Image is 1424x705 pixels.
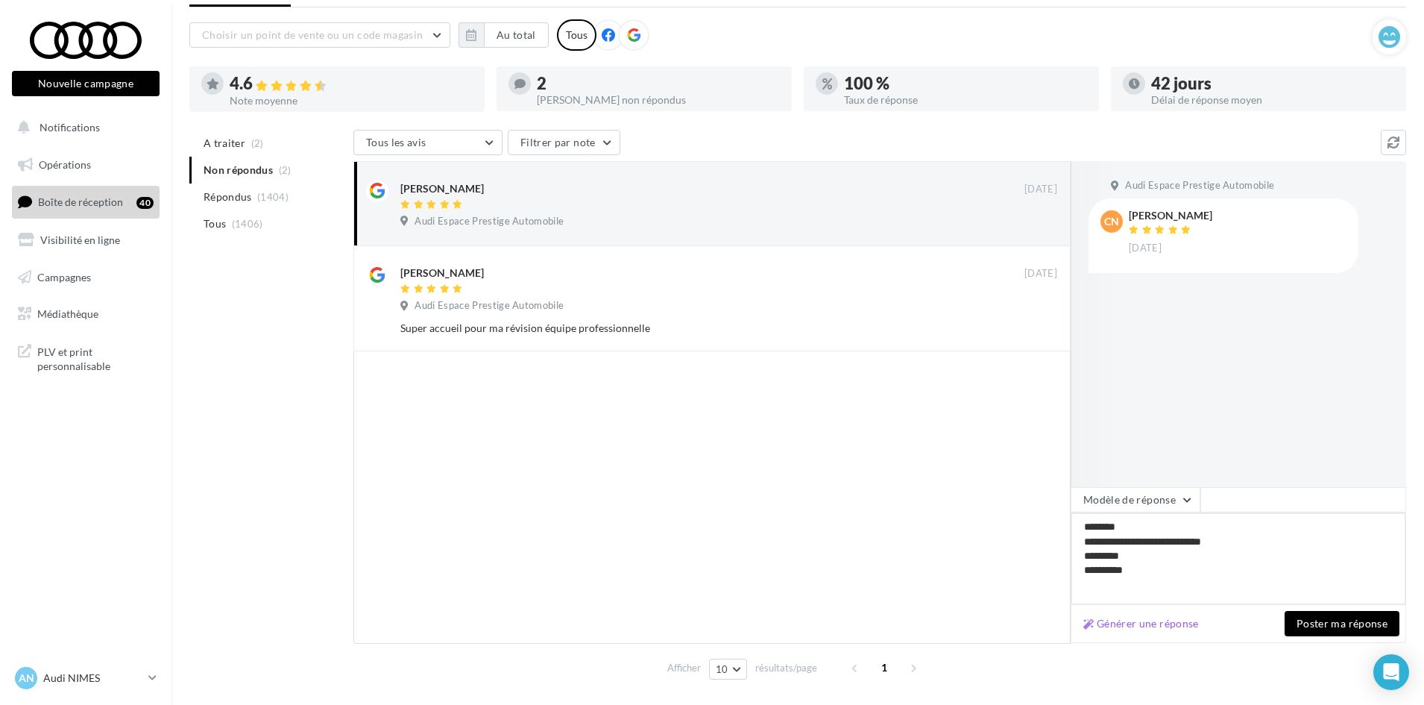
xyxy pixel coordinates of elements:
[1071,487,1200,513] button: Modèle de réponse
[37,270,91,283] span: Campagnes
[1151,95,1394,105] div: Délai de réponse moyen
[353,130,503,155] button: Tous les avis
[1373,654,1409,690] div: Open Intercom Messenger
[844,95,1087,105] div: Taux de réponse
[537,75,780,92] div: 2
[400,181,484,196] div: [PERSON_NAME]
[415,215,564,228] span: Audi Espace Prestige Automobile
[251,137,264,149] span: (2)
[12,71,160,96] button: Nouvelle campagne
[400,321,960,336] div: Super accueil pour ma révision équipe professionnelle
[43,671,142,686] p: Audi NIMES
[12,664,160,692] a: AN Audi NIMES
[189,22,450,48] button: Choisir un point de vente ou un code magasin
[1129,242,1162,255] span: [DATE]
[37,342,154,374] span: PLV et print personnalisable
[1077,615,1205,633] button: Générer une réponse
[9,336,163,380] a: PLV et print personnalisable
[9,262,163,293] a: Campagnes
[40,121,100,134] span: Notifications
[415,299,564,313] span: Audi Espace Prestige Automobile
[9,112,157,143] button: Notifications
[667,661,701,675] span: Afficher
[1129,210,1212,221] div: [PERSON_NAME]
[508,130,620,155] button: Filtrer par note
[9,149,163,181] a: Opérations
[400,266,484,281] div: [PERSON_NAME]
[136,197,154,209] div: 40
[9,225,163,256] a: Visibilité en ligne
[872,656,896,680] span: 1
[202,28,423,41] span: Choisir un point de vente ou un code magasin
[230,75,473,93] div: 4.6
[232,218,263,230] span: (1406)
[1125,179,1274,192] span: Audi Espace Prestige Automobile
[716,663,728,675] span: 10
[204,216,226,231] span: Tous
[1024,183,1057,196] span: [DATE]
[40,234,120,246] span: Visibilité en ligne
[844,75,1087,92] div: 100 %
[366,136,426,148] span: Tous les avis
[257,191,289,203] span: (1404)
[9,186,163,218] a: Boîte de réception40
[230,95,473,106] div: Note moyenne
[1285,611,1399,636] button: Poster ma réponse
[1151,75,1394,92] div: 42 jours
[39,158,91,171] span: Opérations
[204,189,252,204] span: Répondus
[537,95,780,105] div: [PERSON_NAME] non répondus
[459,22,549,48] button: Au total
[484,22,549,48] button: Au total
[755,661,817,675] span: résultats/page
[709,659,747,680] button: 10
[37,307,98,320] span: Médiathèque
[38,195,123,208] span: Boîte de réception
[204,136,245,151] span: A traiter
[19,671,34,686] span: AN
[1104,214,1119,229] span: Cn
[9,298,163,330] a: Médiathèque
[1024,267,1057,281] span: [DATE]
[557,19,596,51] div: Tous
